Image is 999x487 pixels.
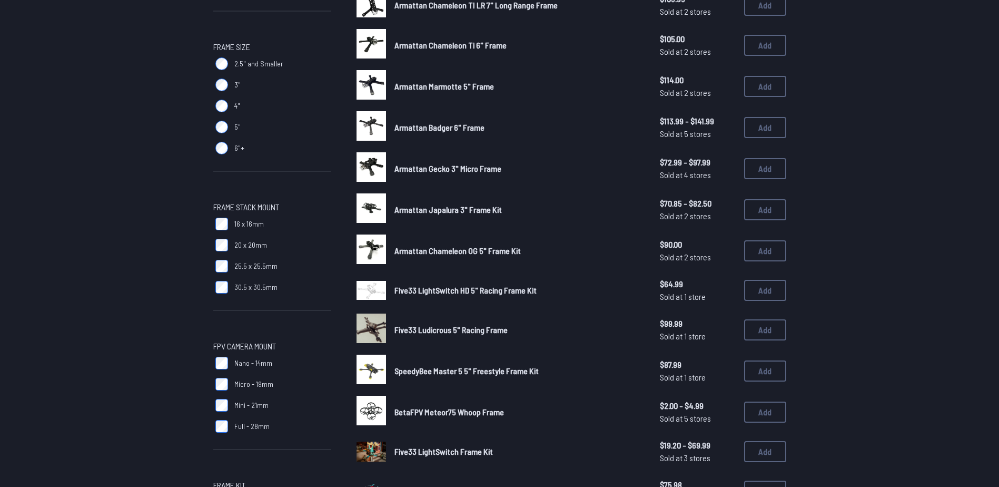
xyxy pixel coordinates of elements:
[234,240,267,250] span: 20 x 20mm
[744,319,786,340] button: Add
[234,219,264,229] span: 16 x 16mm
[744,240,786,261] button: Add
[357,235,386,267] a: image
[660,169,736,181] span: Sold at 4 stores
[744,199,786,220] button: Add
[215,420,228,433] input: Full - 28mm
[357,193,386,226] a: image
[215,100,228,112] input: 4"
[357,437,386,466] a: image
[357,235,386,264] img: image
[357,276,386,305] a: image
[660,330,736,343] span: Sold at 1 store
[660,358,736,371] span: $87.99
[357,111,386,144] a: image
[394,40,507,50] span: Armattan Chameleon Ti 6" Frame
[660,156,736,169] span: $72.99 - $97.99
[357,314,386,343] img: image
[660,210,736,222] span: Sold at 2 stores
[660,290,736,303] span: Sold at 1 store
[660,128,736,140] span: Sold at 5 stores
[744,402,786,423] button: Add
[215,399,228,412] input: Mini - 21mm
[215,121,228,133] input: 5"
[357,29,386,59] img: image
[660,412,736,425] span: Sold at 5 stores
[234,358,272,368] span: Nano - 14mm
[357,70,386,100] img: image
[215,79,228,91] input: 3"
[744,158,786,179] button: Add
[357,152,386,185] a: image
[744,441,786,462] button: Add
[234,101,240,111] span: 4"
[394,121,643,134] a: Armattan Badger 6" Frame
[394,204,502,215] span: Armattan Japalura 3" Frame Kit
[215,142,228,154] input: 6"+
[357,396,386,428] a: image
[357,396,386,425] img: image
[357,111,386,141] img: image
[394,122,484,132] span: Armattan Badger 6" Frame
[394,203,643,216] a: Armattan Japalura 3" Frame Kit
[394,284,643,297] a: Five33 LightSwitch HD 5" Racing Frame Kit
[744,117,786,138] button: Add
[213,41,250,53] span: Frame Size
[215,218,228,230] input: 16 x 16mm
[234,400,269,411] span: Mini - 21mm
[394,246,521,256] span: Armattan Chameleon OG 5" Frame Kit
[215,260,228,272] input: 25.5 x 25.5mm
[394,324,643,336] a: Five33 Ludicrous 5" Racing Frame
[234,122,241,132] span: 5"
[394,366,539,376] span: SpeedyBee Master 5 5" Freestyle Frame Kit
[394,245,643,257] a: Armattan Chameleon OG 5" Frame Kit
[234,379,273,389] span: Micro - 19mm
[660,74,736,86] span: $114.00
[660,251,736,264] span: Sold at 2 stores
[213,201,279,213] span: Frame Stack Mount
[234,421,270,432] span: Full - 28mm
[394,446,493,456] span: Five33 LightSwitch Frame Kit
[234,59,283,69] span: 2.5" and Smaller
[394,81,494,91] span: Armattan Marmotte 5" Frame
[660,371,736,384] span: Sold at 1 store
[660,400,736,412] span: $2.00 - $4.99
[213,340,276,353] span: FPV Camera Mount
[357,355,386,384] img: image
[357,442,386,461] img: image
[234,282,278,293] span: 30.5 x 30.5mm
[744,280,786,301] button: Add
[357,29,386,62] a: image
[660,452,736,464] span: Sold at 3 stores
[394,445,643,458] a: Five33 LightSwitch Frame Kit
[394,162,643,175] a: Armattan Gecko 3" Micro Frame
[394,365,643,377] a: SpeedyBee Master 5 5" Freestyle Frame Kit
[394,163,501,173] span: Armattan Gecko 3" Micro Frame
[215,281,228,294] input: 30.5 x 30.5mm
[660,238,736,251] span: $90.00
[357,314,386,346] a: image
[660,317,736,330] span: $99.99
[394,80,643,93] a: Armattan Marmotte 5" Frame
[394,407,504,417] span: BetaFPV Meteor75 Whoop Frame
[744,361,786,382] button: Add
[215,57,228,70] input: 2.5" and Smaller
[660,439,736,452] span: $19.20 - $69.99
[357,70,386,103] a: image
[357,355,386,387] a: image
[215,357,228,369] input: Nano - 14mm
[660,33,736,45] span: $105.00
[234,143,244,153] span: 6"+
[660,197,736,210] span: $70.85 - $82.50
[660,86,736,99] span: Sold at 2 stores
[215,239,228,251] input: 20 x 20mm
[215,378,228,391] input: Micro - 19mm
[234,80,241,90] span: 3"
[744,35,786,56] button: Add
[660,115,736,128] span: $113.99 - $141.99
[744,76,786,97] button: Add
[394,285,537,295] span: Five33 LightSwitch HD 5" Racing Frame Kit
[357,193,386,223] img: image
[660,45,736,58] span: Sold at 2 stores
[660,5,736,18] span: Sold at 2 stores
